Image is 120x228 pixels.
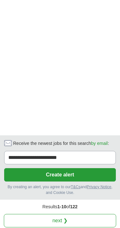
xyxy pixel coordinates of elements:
span: Receive the newest jobs for this search : [13,140,109,147]
a: Privacy Notice [87,185,111,189]
span: 1-10 [57,204,66,209]
div: By creating an alert, you agree to our and , and Cookie Use. [4,184,116,196]
button: Create alert [4,168,116,182]
a: T&Cs [71,185,80,189]
a: next ❯ [4,214,116,227]
a: by email [91,141,108,146]
span: 122 [70,204,77,209]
